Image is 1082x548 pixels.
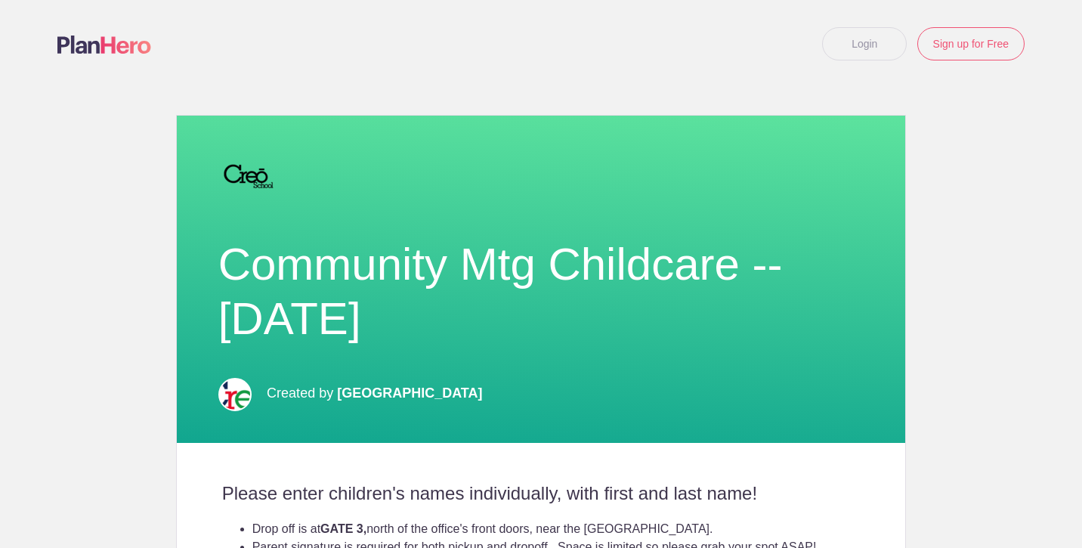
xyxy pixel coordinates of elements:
p: Created by [267,376,482,410]
a: Sign up for Free [917,27,1025,60]
li: Drop off is at north of the office's front doors, near the [GEOGRAPHIC_DATA]. [252,520,861,538]
img: Creo [218,378,252,411]
h1: Community Mtg Childcare -- [DATE] [218,237,864,346]
h2: Please enter children's names individually, with first and last name! [222,482,861,505]
img: Logo main planhero [57,36,151,54]
img: 2 [218,147,279,207]
span: [GEOGRAPHIC_DATA] [337,385,482,401]
a: Login [822,27,907,60]
strong: GATE 3, [320,522,366,535]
